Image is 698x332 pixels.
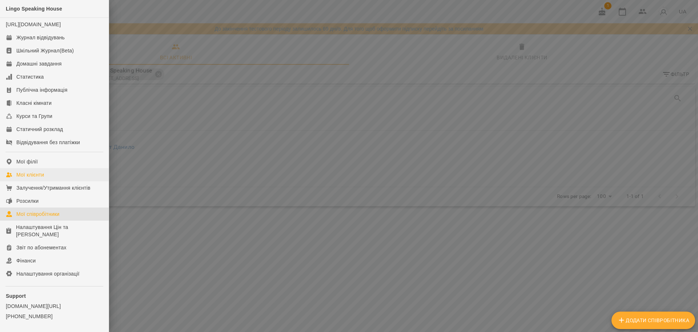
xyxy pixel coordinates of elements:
[16,86,67,94] div: Публічна інформація
[16,270,80,277] div: Налаштування організації
[16,47,74,54] div: Шкільний Журнал(Beta)
[6,21,61,27] a: [URL][DOMAIN_NAME]
[16,139,80,146] div: Відвідування без платіжки
[16,224,103,238] div: Налаштування Цін та [PERSON_NAME]
[16,112,52,120] div: Курси та Групи
[6,6,62,12] span: Lingo Speaking House
[16,171,44,178] div: Мої клієнти
[16,126,63,133] div: Статичний розклад
[6,313,103,320] a: [PHONE_NUMBER]
[16,99,52,107] div: Класні кімнати
[16,197,39,205] div: Розсилки
[6,292,103,300] p: Support
[6,303,103,310] a: [DOMAIN_NAME][URL]
[16,158,38,165] div: Мої філії
[16,210,60,218] div: Мої співробітники
[16,73,44,80] div: Статистика
[16,60,61,67] div: Домашні завдання
[16,257,36,264] div: Фінанси
[16,244,67,251] div: Звіт по абонементах
[16,184,91,191] div: Залучення/Утримання клієнтів
[16,34,65,41] div: Журнал відвідувань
